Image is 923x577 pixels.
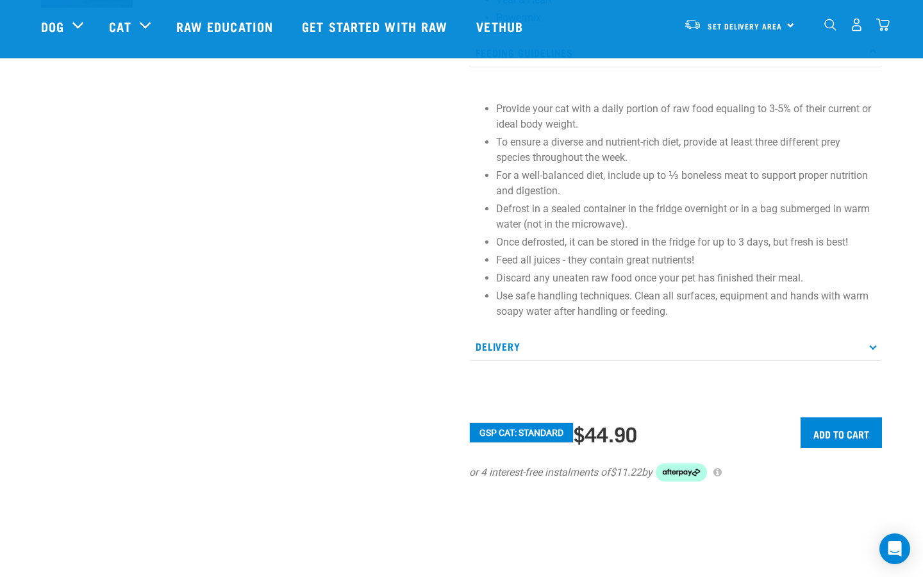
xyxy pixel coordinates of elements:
p: Use safe handling techniques. Clean all surfaces, equipment and hands with warm soapy water after... [496,288,876,319]
p: Feed all juices - they contain great nutrients! [496,253,876,268]
div: Open Intercom Messenger [879,533,910,564]
p: To ensure a diverse and nutrient-rich diet, provide at least three different prey species through... [496,135,876,165]
input: Add to cart [801,417,882,448]
span: Set Delivery Area [708,24,782,28]
img: home-icon@2x.png [876,18,890,31]
p: Discard any uneaten raw food once your pet has finished their meal. [496,271,876,286]
div: $44.90 [574,422,637,445]
img: user.png [850,18,863,31]
p: For a well-balanced diet, include up to ⅓ boneless meat to support proper nutrition and digestion. [496,168,876,199]
p: Provide your cat with a daily portion of raw food equaling to 3-5% of their current or ideal body... [496,101,876,132]
a: Dog [41,17,64,36]
button: GSP Cat: Standard [469,422,574,443]
a: Raw Education [163,1,289,52]
p: Delivery [469,332,882,361]
img: Afterpay [656,464,707,481]
div: or 4 interest-free instalments of by [469,464,882,481]
img: van-moving.png [684,19,701,30]
a: Get started with Raw [289,1,463,52]
a: Cat [109,17,131,36]
p: Defrost in a sealed container in the fridge overnight or in a bag submerged in warm water (not in... [496,201,876,232]
img: home-icon-1@2x.png [824,19,836,31]
p: Once defrosted, it can be stored in the fridge for up to 3 days, but fresh is best! [496,235,876,250]
a: Vethub [463,1,539,52]
span: $11.22 [610,465,642,480]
